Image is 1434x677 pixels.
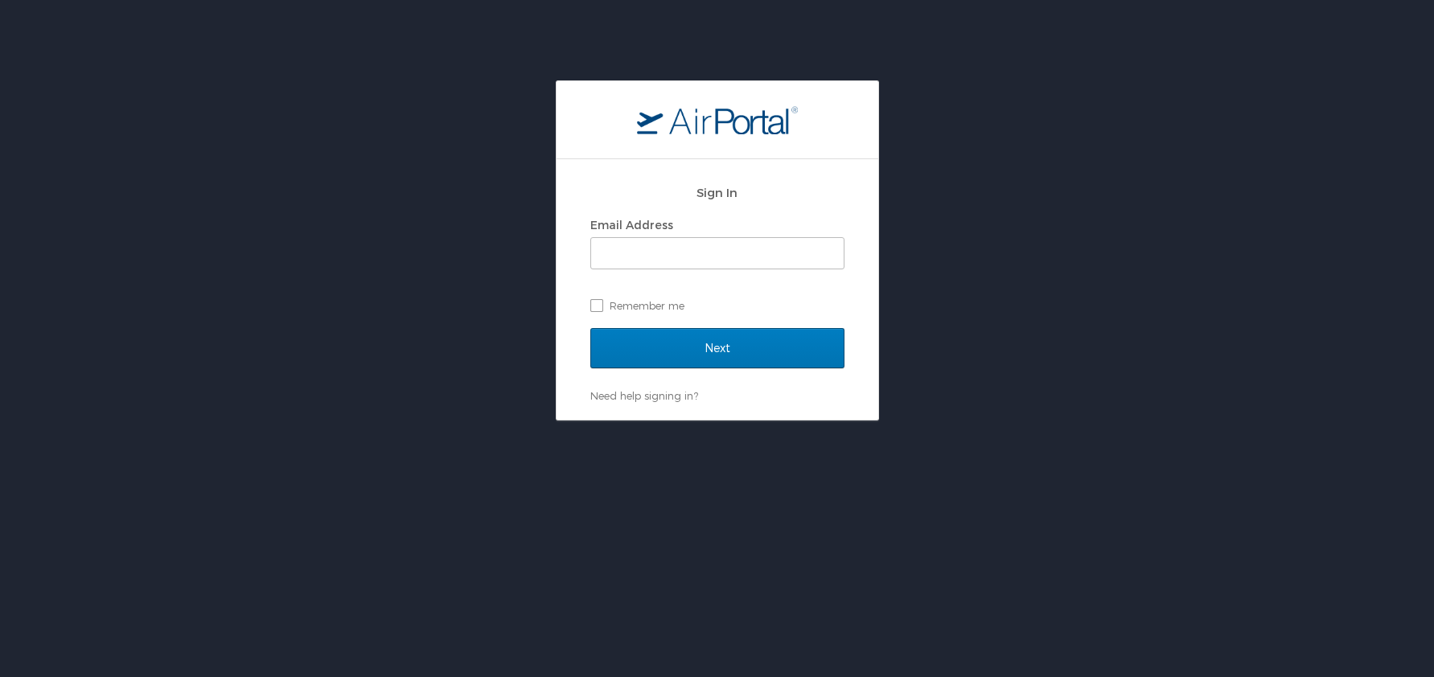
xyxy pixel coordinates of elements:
[590,218,673,232] label: Email Address
[590,389,698,402] a: Need help signing in?
[637,105,798,134] img: logo
[590,183,844,202] h2: Sign In
[590,293,844,318] label: Remember me
[590,328,844,368] input: Next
